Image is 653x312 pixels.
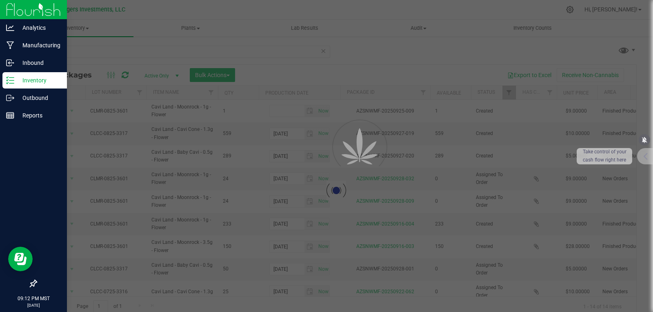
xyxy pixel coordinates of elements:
p: [DATE] [4,302,63,308]
p: Reports [14,111,63,120]
p: 09:12 PM MST [4,295,63,302]
p: Inbound [14,58,63,68]
inline-svg: Inventory [6,76,14,84]
iframe: Resource center [8,247,33,271]
inline-svg: Reports [6,111,14,119]
p: Manufacturing [14,40,63,50]
inline-svg: Manufacturing [6,41,14,49]
inline-svg: Outbound [6,94,14,102]
p: Outbound [14,93,63,103]
inline-svg: Analytics [6,24,14,32]
p: Analytics [14,23,63,33]
p: Inventory [14,75,63,85]
inline-svg: Inbound [6,59,14,67]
